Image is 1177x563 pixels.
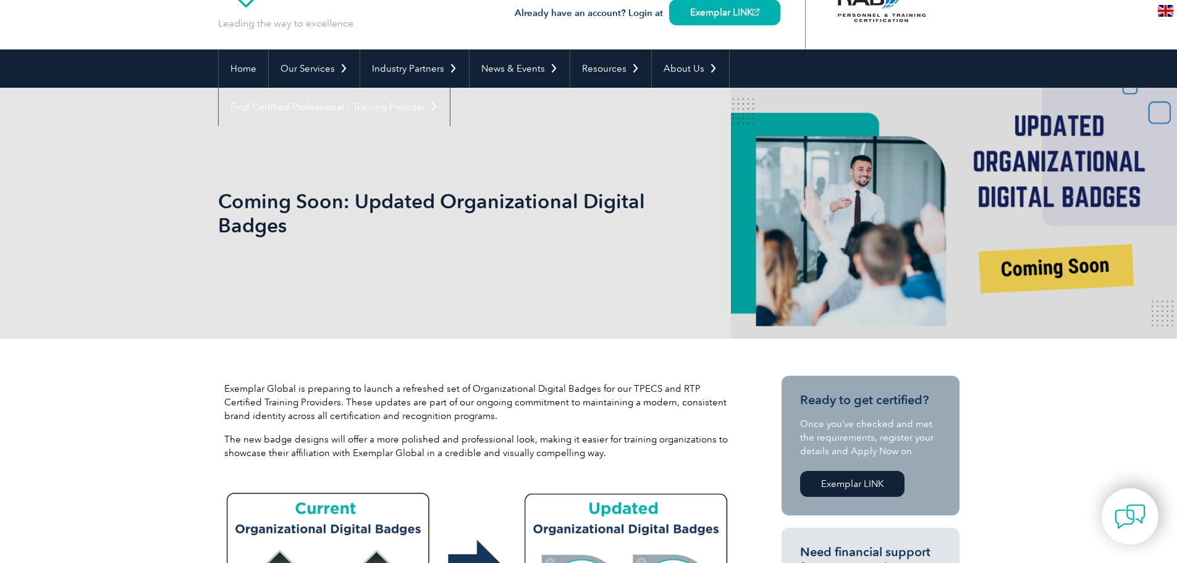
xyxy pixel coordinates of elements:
img: contact-chat.png [1115,501,1145,532]
a: Industry Partners [360,49,469,88]
p: The new badge designs will offer a more polished and professional look, making it easier for trai... [224,433,731,460]
a: Our Services [269,49,360,88]
p: Leading the way to excellence [218,17,353,30]
img: en [1158,5,1173,17]
h1: Coming Soon: Updated Organizational Digital Badges [218,189,693,237]
p: Once you’ve checked and met the requirements, register your details and Apply Now on [800,417,941,458]
a: Find Certified Professional / Training Provider [219,88,450,126]
h3: Ready to get certified? [800,392,941,408]
a: Resources [570,49,651,88]
a: About Us [652,49,729,88]
a: Home [219,49,268,88]
a: News & Events [470,49,570,88]
a: Exemplar LINK [800,471,905,497]
h3: Already have an account? Login at [515,6,780,21]
img: open_square.png [753,9,759,15]
p: Exemplar Global is preparing to launch a refreshed set of Organizational Digital Badges for our T... [224,382,731,423]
